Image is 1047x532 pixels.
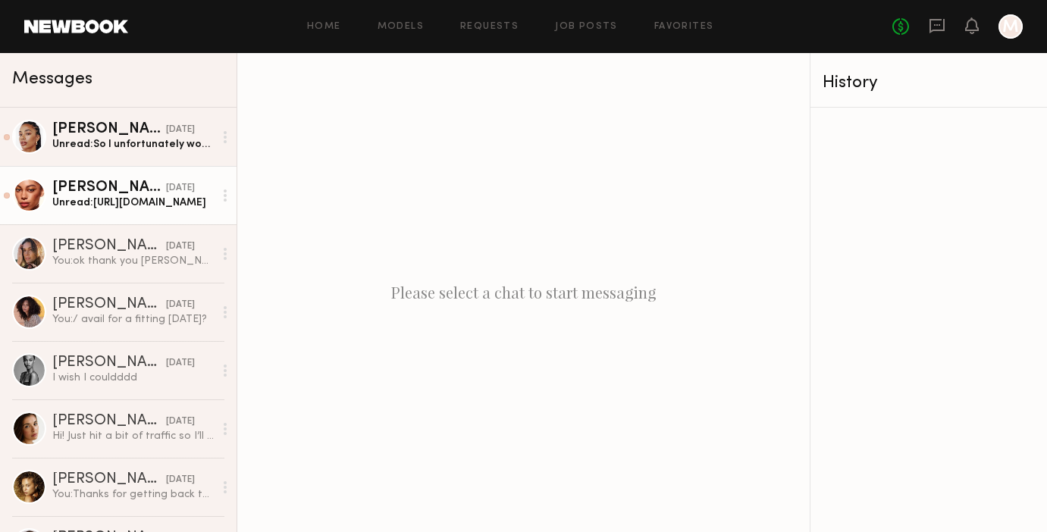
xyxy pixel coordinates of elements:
a: Models [378,22,424,32]
div: [PERSON_NAME] [52,472,166,487]
a: M [998,14,1023,39]
span: Messages [12,70,92,88]
div: I wish I couldddd [52,371,214,385]
div: [PERSON_NAME] [52,239,166,254]
div: [PERSON_NAME] [52,355,166,371]
div: You: / avail for a fitting [DATE]? [52,312,214,327]
a: Job Posts [555,22,618,32]
div: [PERSON_NAME] [52,122,166,137]
a: Requests [460,22,519,32]
div: [DATE] [166,356,195,371]
div: [DATE] [166,181,195,196]
div: [DATE] [166,473,195,487]
div: History [823,74,1035,92]
div: Hi! Just hit a bit of traffic so I’ll be there ~10 after! [52,429,214,443]
div: You: ok thank you [PERSON_NAME]! we will circle back with you [52,254,214,268]
div: You: Thanks for getting back to [GEOGRAPHIC_DATA] :) No worries at all! But we will certainly kee... [52,487,214,502]
a: Favorites [654,22,714,32]
div: [PERSON_NAME] [52,180,166,196]
div: [DATE] [166,298,195,312]
div: [PERSON_NAME] [52,297,166,312]
div: Unread: So I unfortunately won’t be able to make the fitting but am available for the job! [52,137,214,152]
div: [DATE] [166,415,195,429]
a: Home [307,22,341,32]
div: Unread: [URL][DOMAIN_NAME] [52,196,214,210]
div: [DATE] [166,123,195,137]
div: Please select a chat to start messaging [237,53,810,532]
div: [PERSON_NAME] [52,414,166,429]
div: [DATE] [166,239,195,254]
